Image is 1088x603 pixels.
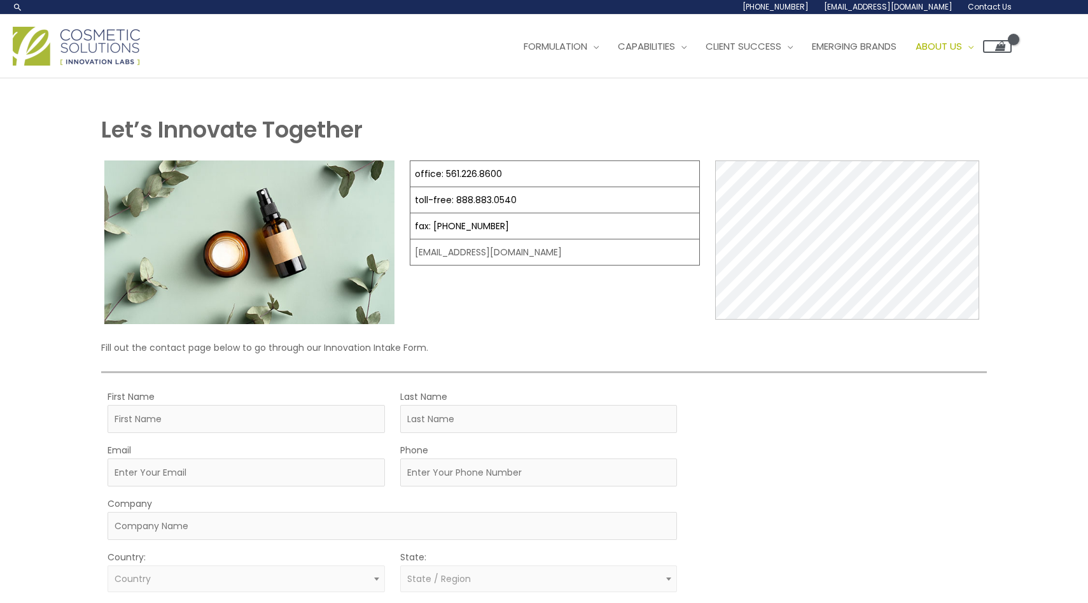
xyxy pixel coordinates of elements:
a: About Us [906,27,983,66]
a: Formulation [514,27,608,66]
label: Last Name [400,388,447,405]
label: Email [108,442,131,458]
a: View Shopping Cart, empty [983,40,1012,53]
span: Client Success [706,39,781,53]
nav: Site Navigation [505,27,1012,66]
a: fax: [PHONE_NUMBER] [415,220,509,232]
input: Company Name [108,512,677,540]
strong: Let’s Innovate Together [101,114,363,145]
span: [EMAIL_ADDRESS][DOMAIN_NAME] [824,1,952,12]
input: First Name [108,405,385,433]
label: Phone [400,442,428,458]
td: [EMAIL_ADDRESS][DOMAIN_NAME] [410,239,700,266]
span: Capabilities [618,39,675,53]
span: About Us [916,39,962,53]
span: Country [115,572,151,585]
input: Enter Your Email [108,458,385,486]
p: Fill out the contact page below to go through our Innovation Intake Form. [101,339,987,356]
span: Formulation [524,39,587,53]
label: Company [108,495,152,512]
a: Capabilities [608,27,696,66]
span: Contact Us [968,1,1012,12]
img: Cosmetic Solutions Logo [13,27,140,66]
a: toll-free: 888.883.0540 [415,194,517,206]
label: Country: [108,549,146,565]
a: Search icon link [13,2,23,12]
a: Emerging Brands [802,27,906,66]
span: Emerging Brands [812,39,896,53]
input: Enter Your Phone Number [400,458,678,486]
img: Contact page image for private label skincare manufacturer Cosmetic solutions shows a skin care b... [104,160,394,324]
span: [PHONE_NUMBER] [743,1,809,12]
span: State / Region [407,572,471,585]
a: Client Success [696,27,802,66]
a: office: 561.226.8600 [415,167,502,180]
label: First Name [108,388,155,405]
label: State: [400,549,426,565]
input: Last Name [400,405,678,433]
